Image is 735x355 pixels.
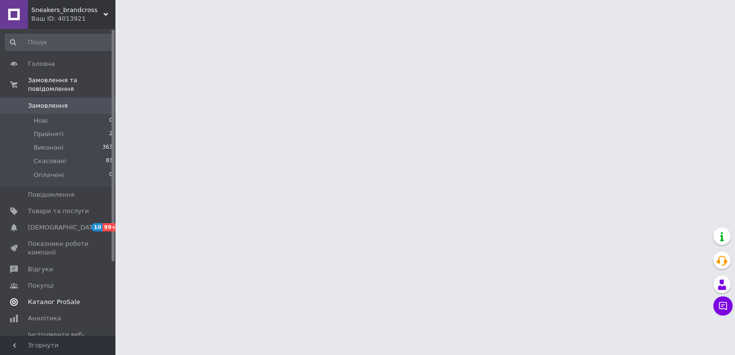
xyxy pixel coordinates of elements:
span: 83 [106,157,113,165]
span: Покупці [28,281,54,290]
span: Скасовані [34,157,66,165]
span: Головна [28,60,55,68]
span: Замовлення [28,101,68,110]
span: [DEMOGRAPHIC_DATA] [28,223,99,232]
span: Виконані [34,143,63,152]
span: 10 [91,223,102,231]
span: Прийняті [34,130,63,139]
input: Пошук [5,34,114,51]
span: Товари та послуги [28,207,89,216]
span: Аналітика [28,314,61,323]
span: Каталог ProSale [28,298,80,306]
span: 0 [109,116,113,125]
span: 99+ [102,223,118,231]
span: Повідомлення [28,190,75,199]
span: Замовлення та повідомлення [28,76,115,93]
button: Чат з покупцем [713,296,733,316]
div: Ваш ID: 4013921 [31,14,115,23]
span: Нові [34,116,48,125]
span: 363 [102,143,113,152]
span: Показники роботи компанії [28,240,89,257]
span: Інструменти веб-майстра та SEO [28,330,89,348]
span: Відгуки [28,265,53,274]
span: Оплачені [34,171,64,179]
span: Sneakers_brandcross [31,6,103,14]
span: 2 [109,130,113,139]
span: 0 [109,171,113,179]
